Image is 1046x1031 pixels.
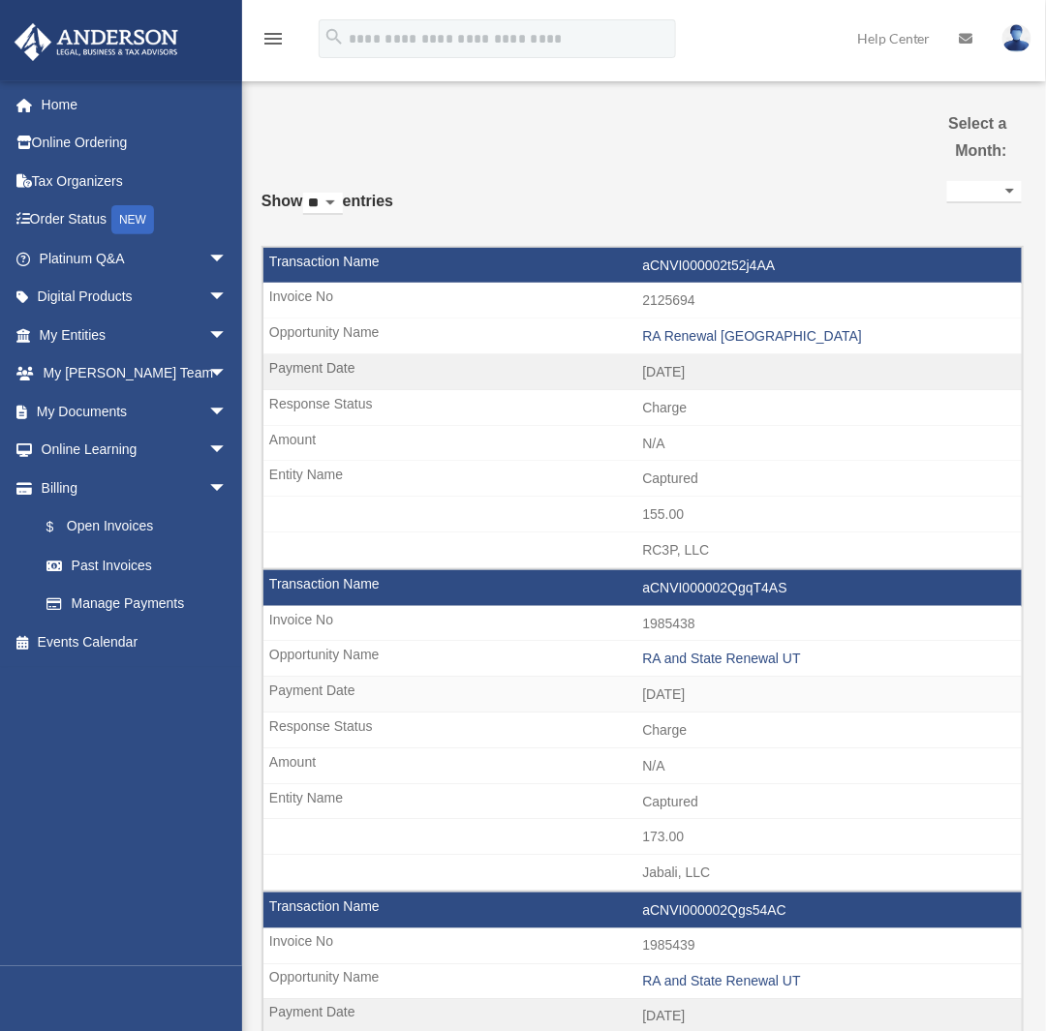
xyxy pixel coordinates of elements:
a: menu [261,34,285,50]
a: Billingarrow_drop_down [14,469,257,507]
div: RA and State Renewal UT [643,974,1013,990]
a: Platinum Q&Aarrow_drop_down [14,239,257,278]
span: arrow_drop_down [208,354,247,394]
div: RA and State Renewal UT [643,651,1013,667]
img: Anderson Advisors Platinum Portal [9,23,184,61]
td: 1985439 [263,928,1022,965]
span: $ [57,515,67,539]
a: Digital Productsarrow_drop_down [14,278,257,317]
a: Online Ordering [14,124,257,163]
td: Charge [263,390,1022,427]
a: My [PERSON_NAME] Teamarrow_drop_down [14,354,257,393]
select: Showentries [303,193,343,215]
span: arrow_drop_down [208,469,247,508]
span: arrow_drop_down [208,278,247,318]
span: arrow_drop_down [208,316,247,355]
td: 155.00 [263,497,1022,533]
span: arrow_drop_down [208,239,247,279]
i: menu [261,27,285,50]
span: arrow_drop_down [208,392,247,432]
td: aCNVI000002QgqT4AS [263,570,1022,607]
td: Charge [263,713,1022,749]
a: Home [14,85,257,124]
td: Captured [263,784,1022,821]
a: Past Invoices [27,546,247,585]
a: My Documentsarrow_drop_down [14,392,257,431]
td: 173.00 [263,819,1022,856]
div: NEW [111,205,154,234]
label: Select a Month: [909,110,1007,165]
td: [DATE] [263,677,1022,713]
td: N/A [263,748,1022,785]
td: [DATE] [263,354,1022,391]
a: Online Learningarrow_drop_down [14,431,257,470]
div: RA Renewal [GEOGRAPHIC_DATA] [643,328,1013,345]
td: RC3P, LLC [263,532,1022,569]
td: aCNVI000002t52j4AA [263,248,1022,285]
a: Manage Payments [27,585,257,623]
a: $Open Invoices [27,507,257,547]
td: aCNVI000002Qgs54AC [263,893,1022,929]
a: Events Calendar [14,622,257,661]
label: Show entries [261,188,393,234]
a: Order StatusNEW [14,200,257,240]
i: search [323,26,345,47]
td: Jabali, LLC [263,855,1022,892]
span: arrow_drop_down [208,431,247,470]
a: Tax Organizers [14,162,257,200]
td: N/A [263,426,1022,463]
td: Captured [263,461,1022,498]
img: User Pic [1002,24,1031,52]
td: 2125694 [263,283,1022,319]
a: My Entitiesarrow_drop_down [14,316,257,354]
td: 1985438 [263,606,1022,643]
